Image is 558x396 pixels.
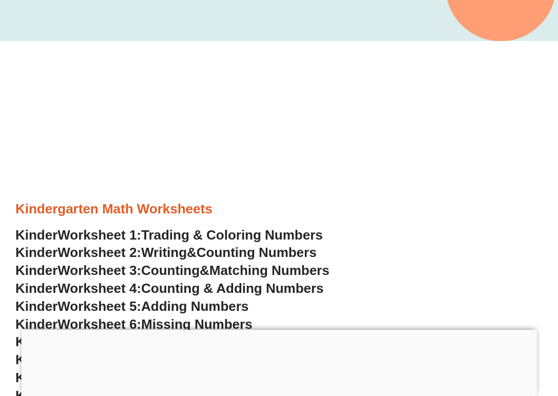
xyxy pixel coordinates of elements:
span: Matching Numbers [209,263,330,278]
h3: Kindergarten Math Worksheets [15,201,543,218]
span: Worksheet 6: [57,316,141,332]
iframe: Advertisement [21,330,537,393]
span: Missing Numbers [141,316,253,332]
span: Counting [141,263,200,278]
span: Writing [141,245,187,260]
iframe: Chat Widget [382,280,558,396]
a: KinderWorksheet 8: Subtracting Numbers [15,352,280,367]
span: Kinder [15,334,57,349]
a: KinderWorksheet 2:Writing&Counting Numbers [15,245,317,260]
a: KinderWorksheet 3:Counting&Matching Numbers [15,263,330,278]
span: Worksheet 3: [57,263,141,278]
span: Counting & Adding Numbers [141,281,324,296]
span: Counting Numbers [197,245,317,260]
span: Kinder [15,263,57,278]
a: KinderWorksheet 9: Comparing Numbers [15,370,277,385]
a: KinderWorksheet 6:Missing Numbers [15,316,253,332]
span: Kinder [15,316,57,332]
span: Adding Numbers [141,299,248,314]
span: Kinder [15,281,57,296]
span: Kinder [15,299,57,314]
span: Kinder [15,352,57,367]
span: Worksheet 5: [57,299,141,314]
span: Kinder [15,370,57,385]
a: KinderWorksheet 4:Counting & Adding Numbers [15,281,324,296]
span: Worksheet 1: [57,227,141,243]
iframe: Advertisement [15,56,543,200]
span: Kinder [15,245,57,260]
a: KinderWorksheet 5:Adding Numbers [15,299,248,314]
a: KinderWorksheet 1:Trading & Coloring Numbers [15,227,323,243]
span: Trading & Coloring Numbers [141,227,323,243]
span: Worksheet 2: [57,245,141,260]
span: Worksheet 4: [57,281,141,296]
a: KinderWorksheet 7:Friends of Ten [15,334,232,349]
span: Kinder [15,227,57,243]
